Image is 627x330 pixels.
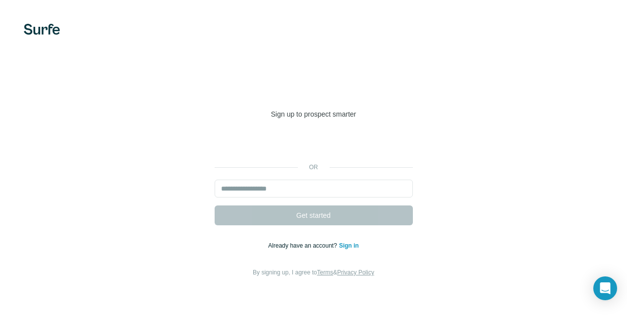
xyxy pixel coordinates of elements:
[210,134,418,156] iframe: Schaltfläche „Über Google anmelden“
[24,24,60,35] img: Surfe's logo
[339,242,359,249] a: Sign in
[317,269,334,276] a: Terms
[593,276,617,300] div: Open Intercom Messenger
[268,242,339,249] span: Already have an account?
[215,67,413,107] h1: Welcome to [GEOGRAPHIC_DATA]
[337,269,374,276] a: Privacy Policy
[253,269,374,276] span: By signing up, I agree to &
[298,163,330,172] p: or
[215,109,413,119] p: Sign up to prospect smarter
